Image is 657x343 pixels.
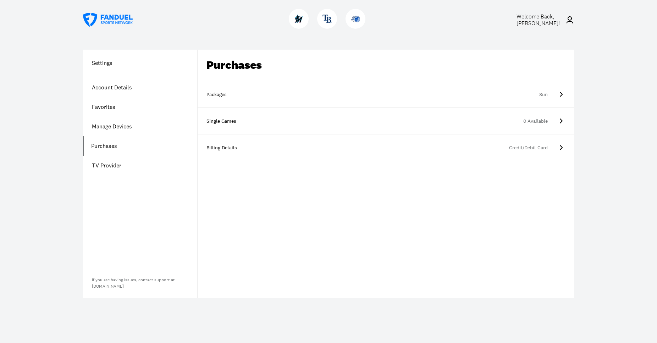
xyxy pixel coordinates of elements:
[206,118,242,125] div: Single Games
[83,59,197,67] h1: Settings
[206,144,242,151] div: Billing Details
[83,136,197,156] a: Purchases
[289,23,311,30] a: MarlinsMarlins
[251,91,548,98] div: Sun
[351,14,360,23] img: Magic
[83,97,197,117] a: Favorites
[294,14,303,23] img: Marlins
[251,144,548,151] div: Credit/Debit Card
[198,108,574,134] a: Single Games0 Available
[83,78,197,97] a: Account Details
[206,91,242,98] div: Packages
[83,13,133,27] a: FanDuel Sports Network
[517,13,560,27] span: Welcome Back, [PERSON_NAME] !
[198,50,574,81] div: Purchases
[322,14,332,23] img: Rays
[83,156,197,175] a: TV Provider
[198,134,574,161] a: Billing DetailsCredit/Debit Card
[500,13,574,27] a: Welcome Back,[PERSON_NAME]!
[251,118,548,125] div: 0 Available
[83,117,197,136] a: Manage Devices
[198,81,574,108] a: PackagesSun
[317,23,340,30] a: RaysRays
[92,277,175,289] a: If you are having issues, contact support at[DOMAIN_NAME]
[346,23,368,30] a: MagicMagic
